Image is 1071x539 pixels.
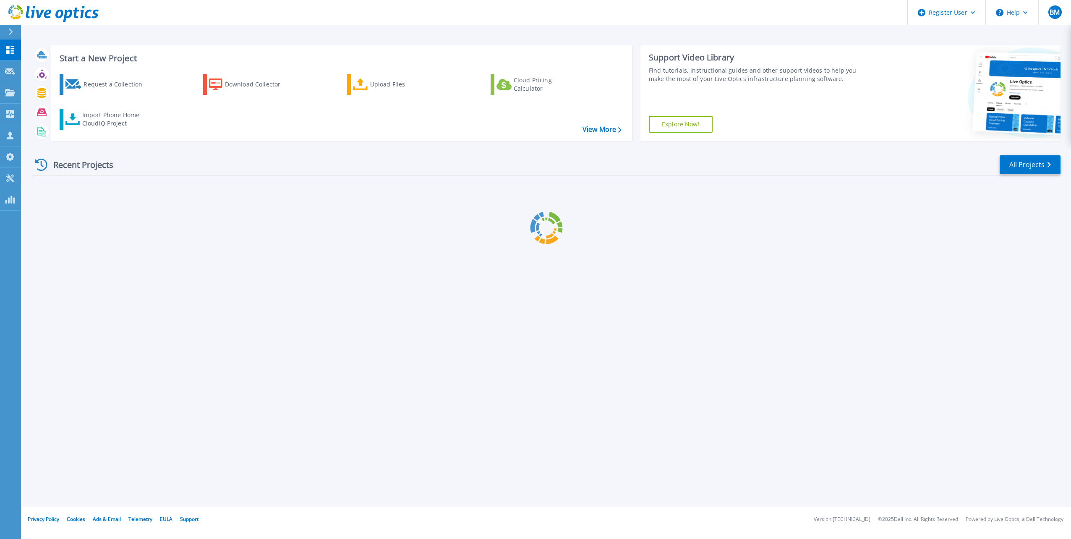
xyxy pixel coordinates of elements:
a: Cloud Pricing Calculator [491,74,584,95]
a: Explore Now! [649,116,713,133]
span: BM [1050,9,1060,16]
div: Recent Projects [32,154,125,175]
a: Ads & Email [93,515,121,523]
div: Find tutorials, instructional guides and other support videos to help you make the most of your L... [649,66,866,83]
div: Upload Files [370,76,437,93]
li: Powered by Live Optics, a Dell Technology [966,517,1063,522]
div: Cloud Pricing Calculator [514,76,581,93]
a: Telemetry [128,515,152,523]
h3: Start a New Project [60,54,621,63]
a: View More [583,126,622,133]
a: All Projects [1000,155,1061,174]
a: Request a Collection [60,74,153,95]
a: Privacy Policy [28,515,59,523]
div: Request a Collection [84,76,151,93]
a: Support [180,515,199,523]
a: Upload Files [347,74,441,95]
li: Version: [TECHNICAL_ID] [814,517,870,522]
div: Download Collector [225,76,292,93]
div: Import Phone Home CloudIQ Project [82,111,148,128]
li: © 2025 Dell Inc. All Rights Reserved [878,517,958,522]
a: Download Collector [203,74,297,95]
a: EULA [160,515,172,523]
div: Support Video Library [649,52,866,63]
a: Cookies [67,515,85,523]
